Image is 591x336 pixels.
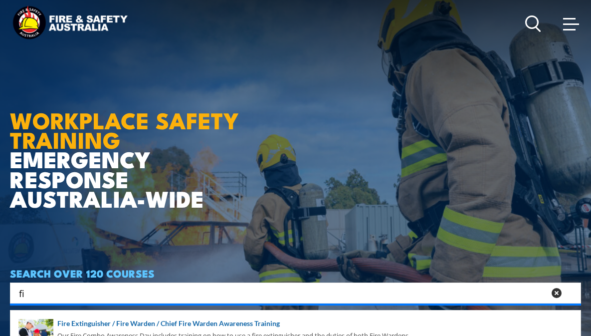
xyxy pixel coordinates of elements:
strong: WORKPLACE SAFETY TRAINING [10,102,239,156]
button: Search magnifier button [564,286,578,300]
h4: SEARCH OVER 120 COURSES [10,268,581,279]
form: Search form [21,286,547,300]
h1: EMERGENCY RESPONSE AUSTRALIA-WIDE [10,60,254,208]
a: Fire Extinguisher / Fire Warden / Chief Fire Warden Awareness Training [18,318,573,329]
input: Search input [19,286,545,301]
